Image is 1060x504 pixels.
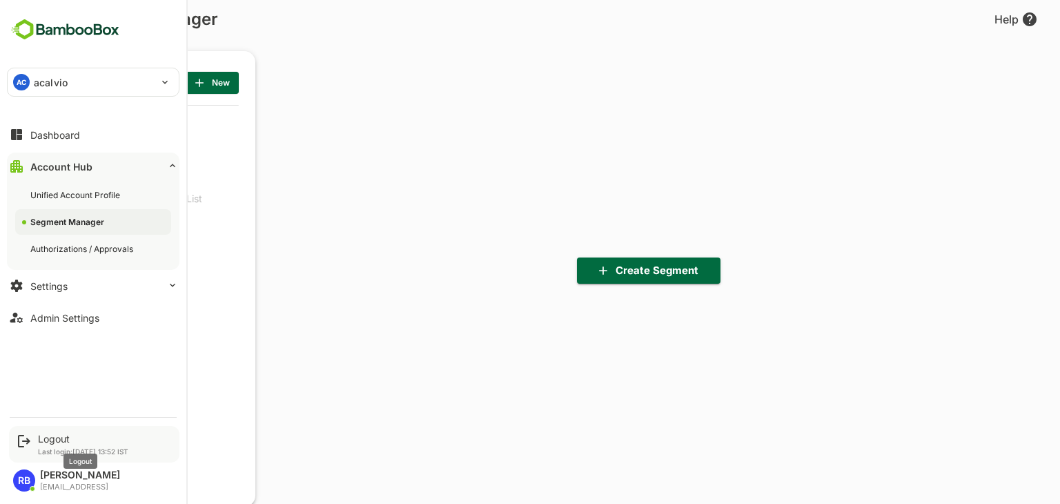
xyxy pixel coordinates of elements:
div: AC [13,74,30,90]
div: Settings [30,280,68,292]
button: Create Segment [529,258,672,284]
div: Segment Manager [30,216,107,228]
p: acalvio [34,75,68,90]
button: Dashboard [7,121,179,148]
div: Logout [38,433,128,445]
div: Help [946,11,990,28]
div: ACacalvio [8,68,179,96]
div: [PERSON_NAME] [40,469,120,481]
div: Unified Account Profile [30,189,123,201]
button: Settings [7,272,179,300]
img: BambooboxFullLogoMark.5f36c76dfaba33ec1ec1367b70bb1252.svg [7,17,124,43]
p: Last login: [DATE] 13:52 IST [38,447,128,456]
p: SEGMENT LIST [17,72,87,94]
div: Authorizations / Approvals [30,243,136,255]
div: Admin Settings [30,312,99,324]
div: [EMAIL_ADDRESS] [40,483,120,492]
div: Account Hub [30,161,92,173]
button: Admin Settings [7,304,179,331]
button: New [137,72,190,94]
div: RB [13,469,35,492]
div: Dashboard [30,129,80,141]
span: Create Segment [540,262,661,280]
button: Account Hub [7,153,179,180]
span: New [148,74,179,92]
